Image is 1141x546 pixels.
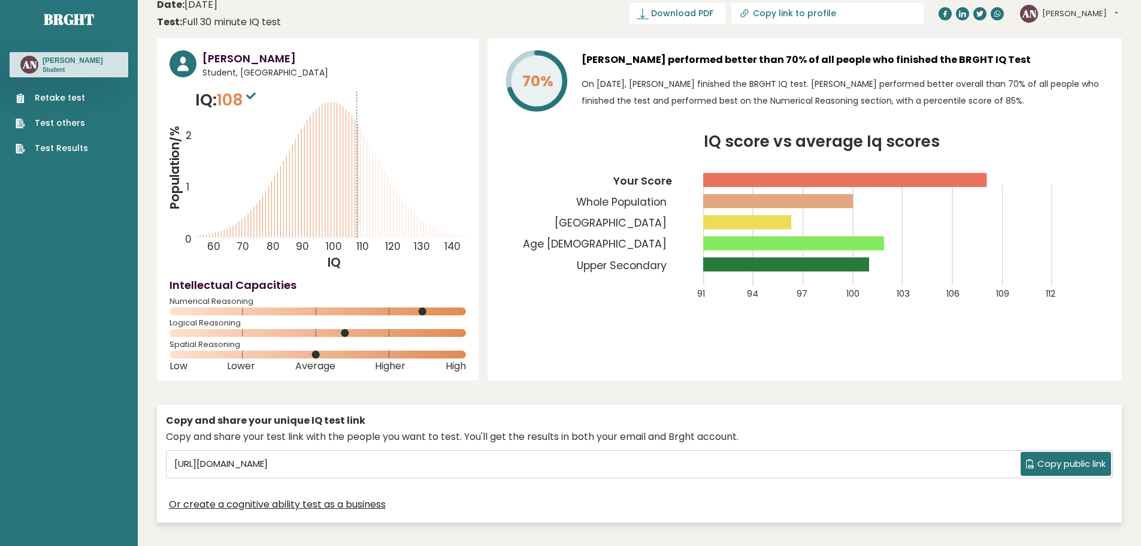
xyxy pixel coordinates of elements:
[16,117,88,129] a: Test others
[166,430,1113,444] div: Copy and share your test link with the people you want to test. You'll get the results in both yo...
[629,3,725,24] a: Download PDF
[414,239,431,254] tspan: 130
[523,237,667,251] tspan: Age [DEMOGRAPHIC_DATA]
[1037,457,1106,471] span: Copy public link
[1042,8,1118,20] button: [PERSON_NAME]
[22,58,37,71] text: AN
[1021,452,1111,476] button: Copy public link
[446,364,466,369] span: High
[227,364,255,369] span: Lower
[522,71,553,92] tspan: 70%
[555,216,667,230] tspan: [GEOGRAPHIC_DATA]
[444,239,461,254] tspan: 140
[651,7,713,20] span: Download PDF
[157,15,281,29] div: Full 30 minute IQ test
[328,254,341,271] tspan: IQ
[375,364,405,369] span: Higher
[202,67,466,79] span: Student, [GEOGRAPHIC_DATA]
[613,174,672,188] tspan: Your Score
[43,66,103,74] p: Student
[186,180,189,194] tspan: 1
[385,239,401,254] tspan: 120
[996,288,1009,300] tspan: 109
[170,277,466,293] h4: Intellectual Capacities
[797,288,807,300] tspan: 97
[577,258,667,273] tspan: Upper Secondary
[170,342,466,347] span: Spatial Reasoning
[897,288,910,300] tspan: 103
[576,195,667,209] tspan: Whole Population
[166,414,1113,428] div: Copy and share your unique IQ test link
[267,239,280,254] tspan: 80
[207,239,220,254] tspan: 60
[1022,6,1037,20] text: AN
[697,288,705,300] tspan: 91
[237,239,249,254] tspan: 70
[582,76,1109,109] p: On [DATE], [PERSON_NAME] finished the BRGHT IQ test. [PERSON_NAME] performed better overall than ...
[170,321,466,325] span: Logical Reasoning
[747,288,758,300] tspan: 94
[186,129,192,143] tspan: 2
[295,364,335,369] span: Average
[195,88,259,112] p: IQ:
[217,89,259,111] span: 108
[170,364,187,369] span: Low
[44,10,94,29] a: Brght
[356,239,369,254] tspan: 110
[704,130,940,152] tspan: IQ score vs average Iq scores
[946,288,960,300] tspan: 106
[16,92,88,104] a: Retake test
[846,288,859,300] tspan: 100
[16,142,88,155] a: Test Results
[582,50,1109,70] h3: [PERSON_NAME] performed better than 70% of all people who finished the BRGHT IQ Test
[43,56,103,65] h3: [PERSON_NAME]
[326,239,342,254] tspan: 100
[296,239,309,254] tspan: 90
[185,232,192,246] tspan: 0
[157,15,182,29] b: Test:
[202,50,466,67] h3: [PERSON_NAME]
[169,497,386,512] a: Or create a cognitive ability test as a business
[170,299,466,304] span: Numerical Reasoning
[1046,288,1055,300] tspan: 112
[167,126,183,210] tspan: Population/%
